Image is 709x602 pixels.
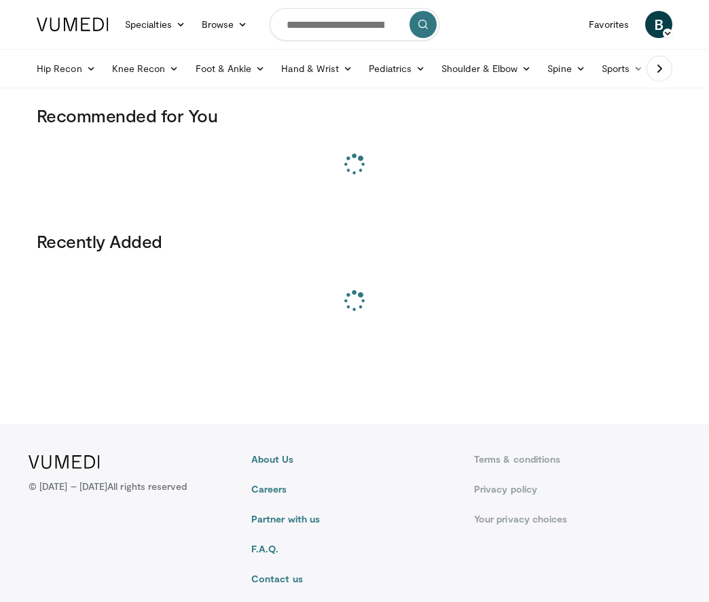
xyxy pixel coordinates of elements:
a: F.A.Q. [251,542,458,556]
a: Browse [194,11,256,38]
a: Hand & Wrist [273,55,361,82]
a: Contact us [251,572,458,586]
a: B [645,11,672,38]
a: Foot & Ankle [187,55,274,82]
input: Search topics, interventions [270,8,439,41]
a: Hip Recon [29,55,104,82]
h3: Recently Added [37,230,672,252]
a: Specialties [117,11,194,38]
a: Your privacy choices [474,512,680,526]
a: Spine [539,55,593,82]
a: Careers [251,482,458,496]
img: VuMedi Logo [37,18,109,31]
a: Pediatrics [361,55,433,82]
a: Partner with us [251,512,458,526]
a: Privacy policy [474,482,680,496]
a: Sports [594,55,652,82]
a: Terms & conditions [474,453,680,466]
a: About Us [251,453,458,466]
span: All rights reserved [107,480,187,492]
a: Shoulder & Elbow [433,55,539,82]
img: VuMedi Logo [29,455,100,469]
p: © [DATE] – [DATE] [29,480,187,493]
a: Knee Recon [104,55,187,82]
a: Favorites [581,11,637,38]
h3: Recommended for You [37,105,672,126]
